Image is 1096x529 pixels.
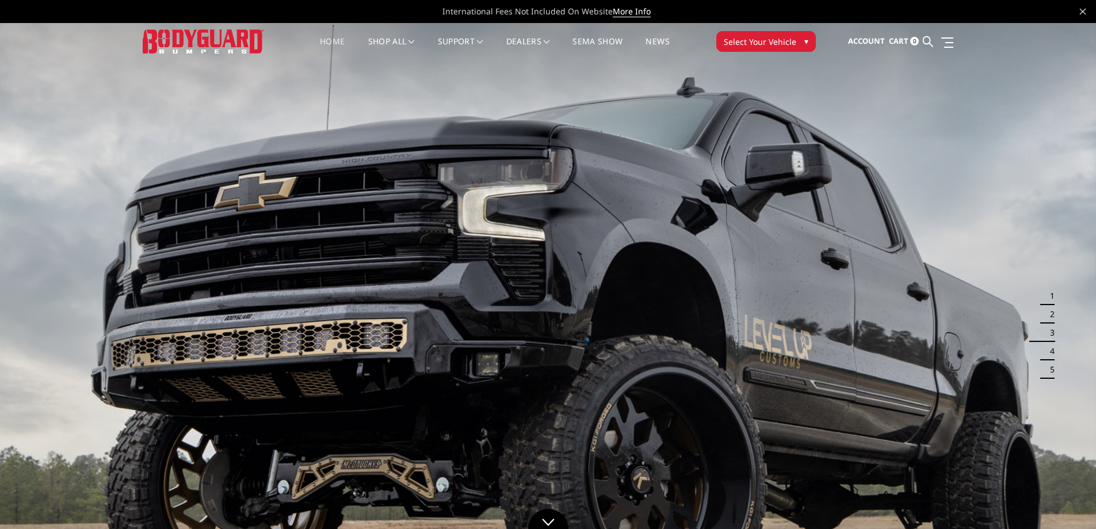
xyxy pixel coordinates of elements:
a: Support [438,37,483,60]
button: 2 of 5 [1043,305,1055,324]
a: Cart 0 [889,26,919,57]
a: shop all [368,37,415,60]
a: Home [320,37,345,60]
a: News [646,37,669,60]
button: 1 of 5 [1043,287,1055,305]
span: Select Your Vehicle [724,36,796,48]
span: 0 [910,37,919,45]
button: 5 of 5 [1043,360,1055,379]
a: SEMA Show [572,37,623,60]
a: Dealers [506,37,550,60]
button: Select Your Vehicle [716,31,816,52]
a: Account [848,26,885,57]
button: 3 of 5 [1043,324,1055,342]
span: ▾ [804,35,808,47]
span: Account [848,36,885,46]
img: BODYGUARD BUMPERS [143,29,264,53]
button: 4 of 5 [1043,342,1055,360]
a: Click to Down [528,509,568,529]
a: More Info [613,6,651,17]
span: Cart [889,36,908,46]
